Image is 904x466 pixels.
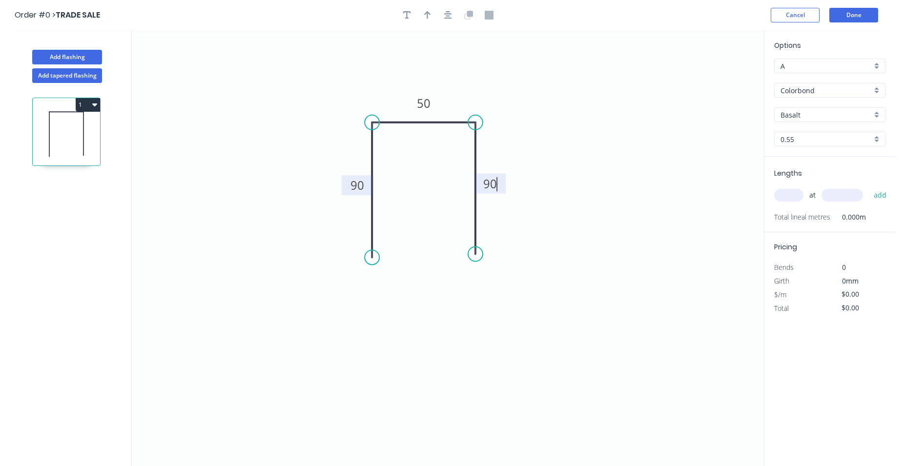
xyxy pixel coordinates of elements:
tspan: 50 [417,95,431,111]
tspan: 90 [350,177,364,193]
span: $/m [774,290,786,299]
span: 0mm [842,276,859,285]
span: Girth [774,276,789,285]
button: add [869,187,892,203]
span: Order #0 > [15,9,56,20]
button: 1 [76,98,100,112]
span: TRADE SALE [56,9,100,20]
span: Total lineal metres [774,210,830,224]
button: Add flashing [32,50,102,64]
span: Options [774,41,801,50]
button: Cancel [771,8,820,22]
svg: 0 [132,30,764,466]
button: Done [829,8,878,22]
button: Add tapered flashing [32,68,102,83]
span: Pricing [774,242,797,252]
span: 0.000m [830,210,866,224]
input: Material [781,85,872,96]
span: at [809,188,816,202]
input: Price level [781,61,872,71]
span: Lengths [774,168,802,178]
tspan: 90 [483,176,497,192]
input: Colour [781,110,872,120]
input: Thickness [781,134,872,144]
span: Bends [774,263,794,272]
span: 0 [842,263,846,272]
span: Total [774,304,789,313]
